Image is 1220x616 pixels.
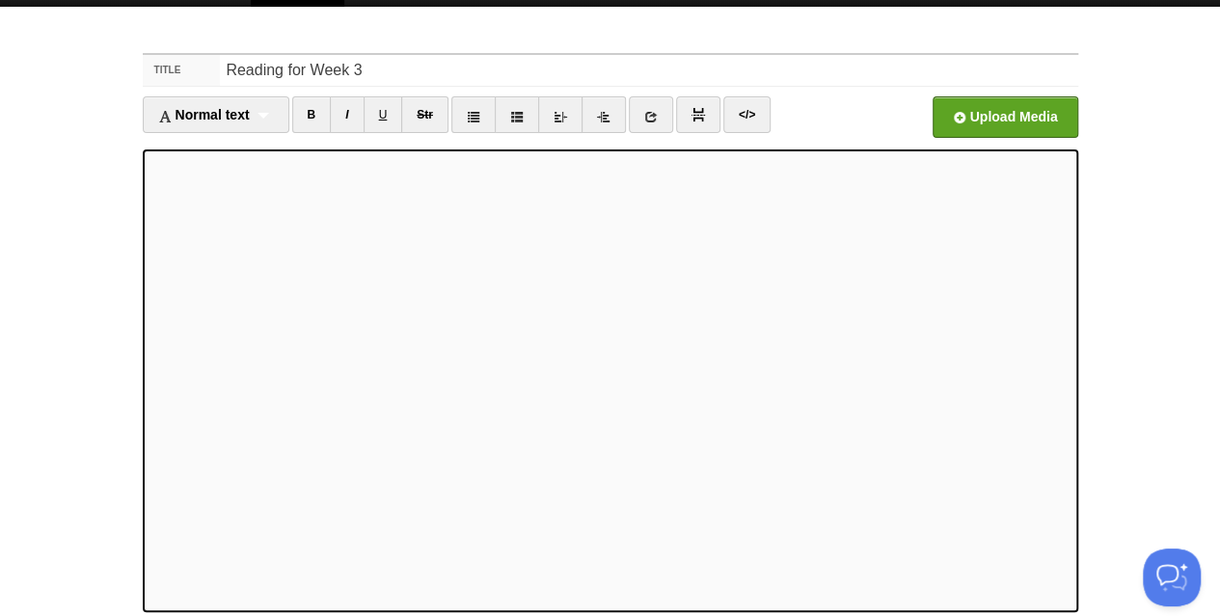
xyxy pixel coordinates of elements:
label: Title [143,55,221,86]
span: Normal text [158,107,250,122]
del: Str [417,108,433,121]
iframe: Help Scout Beacon - Open [1143,549,1201,606]
a: U [364,96,403,133]
a: </> [723,96,771,133]
a: I [330,96,364,133]
a: B [292,96,332,133]
img: pagebreak-icon.png [691,108,705,121]
a: Str [401,96,448,133]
